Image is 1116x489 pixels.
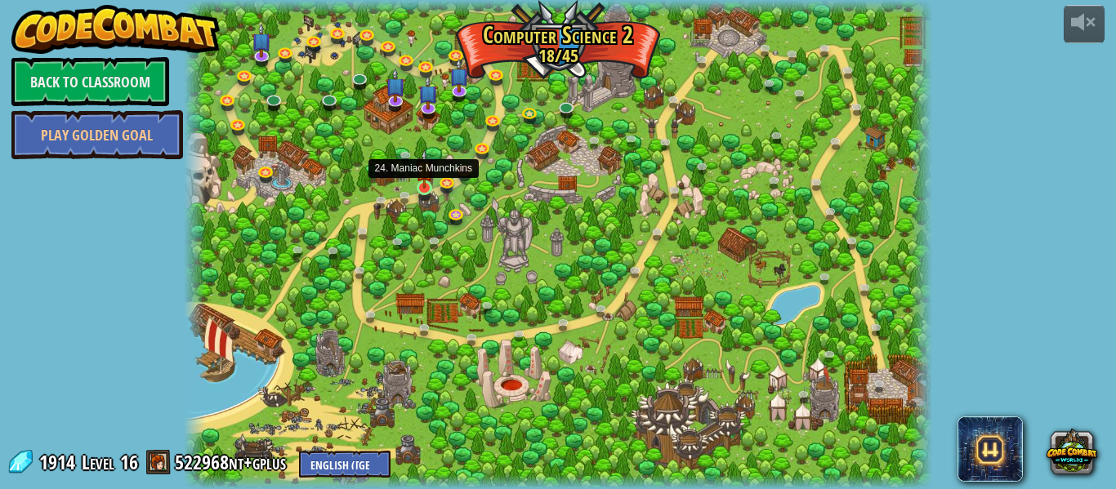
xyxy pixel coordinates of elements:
[11,110,183,159] a: Play Golden Goal
[39,449,80,475] span: 1914
[418,76,438,110] img: level-banner-unstarted-subscriber.png
[386,69,405,103] img: level-banner-unstarted-subscriber.png
[11,57,169,106] a: Back to Classroom
[449,59,469,93] img: level-banner-unstarted-subscriber.png
[175,449,291,475] a: 522968nt+gplus
[120,449,138,475] span: 16
[416,149,433,189] img: level-banner-started.png
[11,5,221,54] img: CodeCombat - Learn how to code by playing a game
[82,449,114,476] span: Level
[1064,5,1105,43] button: Adjust volume
[252,23,271,57] img: level-banner-unstarted-subscriber.png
